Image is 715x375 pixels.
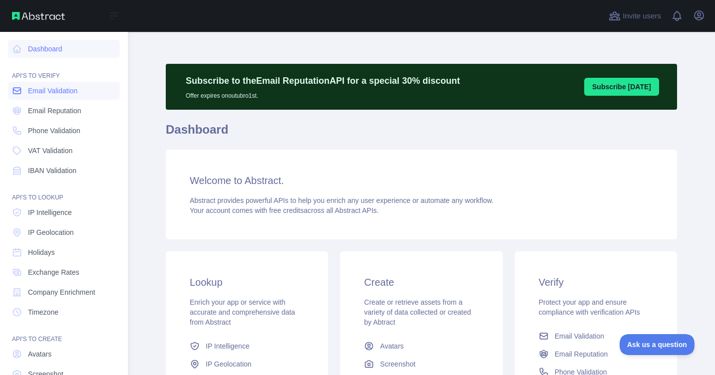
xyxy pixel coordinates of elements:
span: IP Geolocation [206,359,252,369]
span: Avatars [28,349,51,359]
a: Screenshot [360,355,482,373]
button: Subscribe [DATE] [584,78,659,96]
a: Timezone [8,303,120,321]
p: Offer expires on outubro 1st. [186,88,460,100]
span: IBAN Validation [28,166,76,176]
span: Screenshot [380,359,415,369]
img: Abstract API [12,12,65,20]
a: IP Intelligence [8,203,120,221]
div: API'S TO LOOKUP [8,182,120,201]
a: Email Validation [535,327,657,345]
a: Avatars [360,337,482,355]
span: Company Enrichment [28,287,95,297]
h3: Create [364,275,478,289]
a: Company Enrichment [8,283,120,301]
span: IP Intelligence [206,341,250,351]
a: IP Intelligence [186,337,308,355]
h3: Welcome to Abstract. [190,174,653,187]
h1: Dashboard [166,122,677,146]
a: Avatars [8,345,120,363]
a: IP Geolocation [8,223,120,241]
span: Holidays [28,247,55,257]
span: Avatars [380,341,403,351]
span: Abstract provides powerful APIs to help you enrich any user experience or automate any workflow. [190,196,494,204]
h3: Lookup [190,275,304,289]
span: Enrich your app or service with accurate and comprehensive data from Abstract [190,298,295,326]
span: Timezone [28,307,58,317]
span: VAT Validation [28,146,72,156]
span: Protect your app and ensure compliance with verification APIs [539,298,640,316]
span: IP Intelligence [28,207,72,217]
a: Email Validation [8,82,120,100]
a: VAT Validation [8,142,120,160]
span: Email Reputation [555,349,608,359]
a: IP Geolocation [186,355,308,373]
a: IBAN Validation [8,162,120,180]
span: Invite users [623,10,661,22]
a: Exchange Rates [8,263,120,281]
span: Exchange Rates [28,267,79,277]
a: Email Reputation [535,345,657,363]
a: Email Reputation [8,102,120,120]
iframe: Toggle Customer Support [620,334,695,355]
span: Email Validation [555,331,604,341]
span: Create or retrieve assets from a variety of data collected or created by Abtract [364,298,471,326]
div: API'S TO CREATE [8,323,120,343]
span: Email Reputation [28,106,81,116]
span: Your account comes with across all Abstract APIs. [190,206,378,214]
span: Phone Validation [28,126,80,136]
p: Subscribe to the Email Reputation API for a special 30 % discount [186,74,460,88]
div: API'S TO VERIFY [8,60,120,80]
button: Invite users [607,8,663,24]
span: free credits [269,206,304,214]
a: Holidays [8,243,120,261]
h3: Verify [539,275,653,289]
a: Dashboard [8,40,120,58]
span: IP Geolocation [28,227,74,237]
a: Phone Validation [8,122,120,140]
span: Email Validation [28,86,77,96]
